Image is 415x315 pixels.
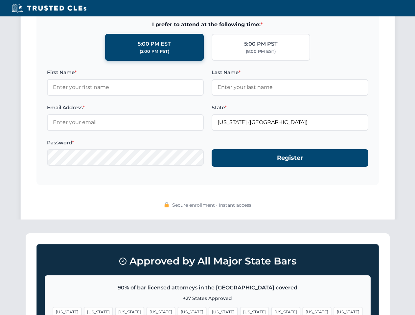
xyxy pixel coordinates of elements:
[47,20,368,29] span: I prefer to attend at the following time:
[246,48,276,55] div: (8:00 PM EST)
[212,114,368,131] input: Florida (FL)
[10,3,88,13] img: Trusted CLEs
[53,295,362,302] p: +27 States Approved
[47,114,204,131] input: Enter your email
[47,139,204,147] label: Password
[212,104,368,112] label: State
[138,40,171,48] div: 5:00 PM EST
[47,104,204,112] label: Email Address
[244,40,278,48] div: 5:00 PM PST
[212,69,368,76] label: Last Name
[172,201,251,209] span: Secure enrollment • Instant access
[212,149,368,167] button: Register
[212,79,368,95] input: Enter your last name
[45,252,371,270] h3: Approved by All Major State Bars
[53,283,362,292] p: 90% of bar licensed attorneys in the [GEOGRAPHIC_DATA] covered
[47,69,204,76] label: First Name
[164,202,169,207] img: 🔒
[140,48,169,55] div: (2:00 PM PST)
[47,79,204,95] input: Enter your first name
